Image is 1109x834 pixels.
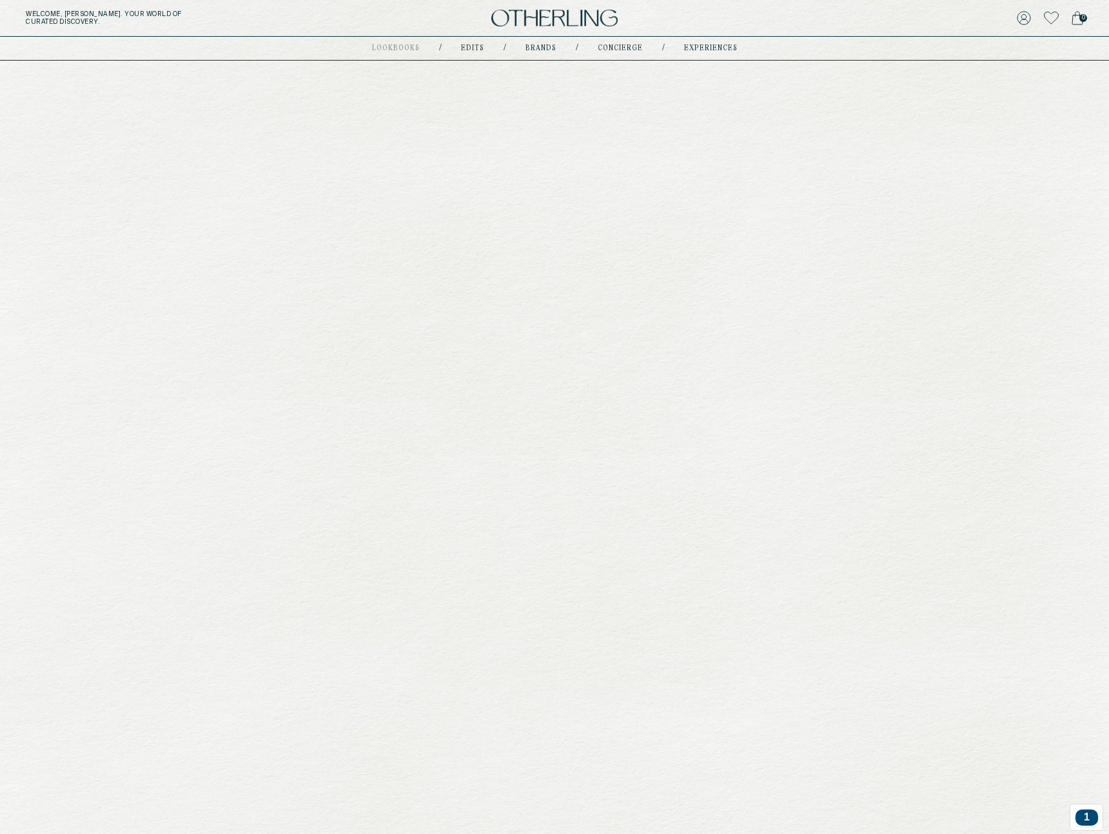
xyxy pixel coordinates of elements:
h5: Welcome, [PERSON_NAME] . Your world of curated discovery. [26,10,343,26]
a: 0 [1072,9,1083,27]
div: / [504,43,506,53]
a: Edits [461,45,484,52]
div: / [662,43,665,53]
span: 0 [1079,14,1087,22]
img: logo [491,10,618,27]
div: / [576,43,578,53]
a: experiences [684,45,738,52]
a: concierge [598,45,643,52]
a: Brands [525,45,556,52]
a: lookbooks [372,45,420,52]
div: / [439,43,442,53]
